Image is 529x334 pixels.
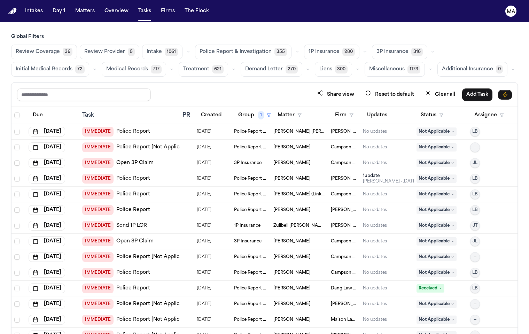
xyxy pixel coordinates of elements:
[82,221,114,231] span: IMMEDIATE
[142,45,182,59] button: Intake1061
[470,268,480,278] button: LB
[470,205,480,215] button: LB
[165,48,178,56] span: 1061
[365,62,425,77] button: Miscellaneous1173
[234,317,268,323] span: Police Report & Investigation
[11,33,518,40] h3: Global Filters
[197,221,211,231] span: 8/26/2025, 12:51:39 PM
[29,252,65,262] button: [DATE]
[116,254,192,261] a: Police Report [Not Applicable]
[82,158,114,168] span: IMMEDIATE
[234,145,268,150] span: Police Report & Investigation
[273,129,325,134] span: Ethan Gomez Lara (UIM)
[309,48,340,55] span: 1P Insurance
[470,127,480,137] button: LB
[197,299,211,309] span: 9/1/2025, 7:26:33 PM
[82,299,114,309] span: IMMEDIATE
[135,5,154,17] a: Tasks
[72,5,98,17] a: Matters
[197,174,211,184] span: 9/1/2025, 7:28:35 PM
[372,45,427,59] button: 3P Insurance316
[82,127,114,137] span: IMMEDIATE
[331,317,357,323] span: Maison Law (Single Demands)
[29,268,65,278] button: [DATE]
[22,5,46,17] button: Intakes
[14,176,20,181] span: Select row
[331,270,357,275] span: Campson & Campson
[11,45,77,59] button: Review Coverage36
[363,286,387,291] div: No updates
[29,174,65,184] button: [DATE]
[319,66,332,73] span: Liens
[197,142,211,152] span: 9/1/2025, 7:26:23 PM
[16,48,60,55] span: Review Coverage
[234,207,268,213] span: Police Report & Investigation
[234,223,260,228] span: 1P Insurance
[273,239,310,244] span: Tarakur Chowdhury
[363,173,417,179] div: 1 update
[437,62,507,77] button: Additional Insurance0
[29,189,65,199] button: [DATE]
[116,128,150,135] a: Police Report
[197,189,211,199] span: 9/1/2025, 7:30:23 PM
[75,65,85,73] span: 72
[363,145,387,150] div: No updates
[82,111,177,119] div: Task
[273,160,310,166] span: Melissa Thompson
[331,254,357,260] span: Campson & Campson
[473,223,478,228] span: JT
[102,62,166,77] button: Medical Records717
[331,109,358,122] button: Firm
[363,301,387,307] div: No updates
[234,176,268,181] span: Police Report & Investigation
[212,65,224,73] span: 621
[82,283,114,293] span: IMMEDIATE
[116,222,147,229] a: Send 1P LOR
[183,66,209,73] span: Treatment
[363,179,417,184] div: Last updated by Bennett Northcutt at 6/19/2025, 9:48:04 AM
[258,111,264,119] span: 1
[82,142,114,152] span: IMMEDIATE
[474,145,476,150] span: —
[369,66,405,73] span: Miscellaneous
[417,237,457,246] span: Not Applicable
[496,65,503,73] span: 0
[8,8,17,15] a: Home
[197,283,211,293] span: 9/1/2025, 6:36:06 PM
[102,5,131,17] button: Overview
[234,270,268,275] span: Police Report & Investigation
[417,222,457,230] span: Not Applicable
[82,268,114,278] span: IMMEDIATE
[273,223,325,228] span: Zulibell Carbonel (DOL 7/10/2025)
[417,143,457,152] span: Not Applicable
[417,300,457,308] span: Not Applicable
[442,66,493,73] span: Additional Insurance
[363,160,387,166] div: No updates
[82,205,114,215] span: IMMEDIATE
[273,286,310,291] span: Frances Trowbridge Lee
[470,158,480,168] button: JL
[411,48,423,56] span: 316
[417,206,457,214] span: Not Applicable
[331,207,357,213] span: Kintzele Law Group
[29,158,65,168] button: [DATE]
[331,301,357,307] span: Ugwonali Law
[331,286,357,291] span: Dang Law Group
[116,238,154,245] a: Open 3P Claim
[11,62,89,77] button: Initial Medical Records72
[116,269,150,276] a: Police Report
[200,48,272,55] span: Police Report & Investigation
[363,129,387,134] div: No updates
[304,45,359,59] button: 1P Insurance280
[470,252,480,262] button: —
[106,66,148,73] span: Medical Records
[462,88,492,101] button: Add Task
[197,315,211,325] span: 9/1/2025, 7:29:12 PM
[273,317,310,323] span: Gustavo Rodriguez
[472,270,478,275] span: LB
[363,317,387,323] div: No updates
[84,48,125,55] span: Review Provider
[331,223,357,228] span: Steele Adams Hosman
